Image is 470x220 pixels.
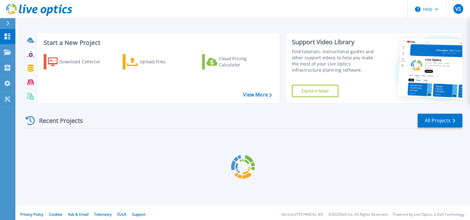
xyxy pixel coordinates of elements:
[132,212,145,217] a: Support
[243,92,272,98] a: View More
[202,54,271,69] a: Cloud Pricing Calculator
[68,212,89,217] a: Ads & Email
[292,85,339,97] a: Explore Now!
[292,49,380,73] div: Find tutorials, instructional guides and other support videos to help you make the most of your L...
[140,56,189,68] div: Upload Files
[123,54,191,69] a: Upload Files
[24,113,91,128] div: Recent Projects
[59,56,109,68] div: Download Collector
[94,212,112,217] a: Telemetry
[292,38,380,46] div: Support Video Library
[393,213,464,217] li: Powered by Live Optics, a Dell Technology
[219,56,268,68] div: Cloud Pricing Calculator
[44,39,272,46] h3: Start a New Project
[44,54,112,69] a: Download Collector
[117,212,126,217] a: EULA
[455,6,461,11] span: VS
[329,213,387,217] li: © 2025 Dell Inc. All Rights Reserved
[20,212,43,217] a: Privacy Policy
[49,212,62,217] a: Cookies
[418,114,462,128] a: All Projects
[281,213,323,217] li: Version: [TECHNICAL_ID]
